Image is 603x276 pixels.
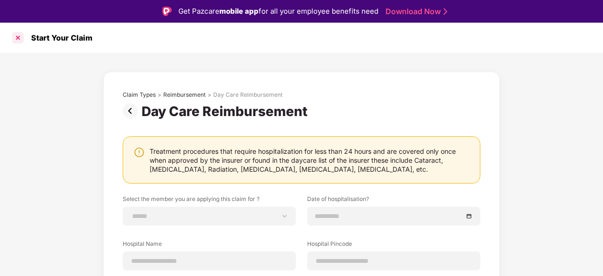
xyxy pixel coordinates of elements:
[158,91,161,99] div: >
[123,240,296,251] label: Hospital Name
[213,91,283,99] div: Day Care Reimbursement
[142,103,311,119] div: Day Care Reimbursement
[150,147,470,174] div: Treatment procedures that require hospitalization for less than 24 hours and are covered only onc...
[123,103,142,118] img: svg+xml;base64,PHN2ZyBpZD0iUHJldi0zMngzMiIgeG1sbnM9Imh0dHA6Ly93d3cudzMub3JnLzIwMDAvc3ZnIiB3aWR0aD...
[123,91,156,99] div: Claim Types
[178,6,378,17] div: Get Pazcare for all your employee benefits need
[307,240,480,251] label: Hospital Pincode
[162,7,172,16] img: Logo
[123,195,296,207] label: Select the member you are applying this claim for ?
[134,147,145,158] img: svg+xml;base64,PHN2ZyBpZD0iV2FybmluZ18tXzI0eDI0IiBkYXRhLW5hbWU9Ildhcm5pbmcgLSAyNHgyNCIgeG1sbnM9Im...
[444,7,447,17] img: Stroke
[208,91,211,99] div: >
[385,7,444,17] a: Download Now
[25,33,92,42] div: Start Your Claim
[163,91,206,99] div: Reimbursement
[307,195,480,207] label: Date of hospitalisation?
[219,7,259,16] strong: mobile app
